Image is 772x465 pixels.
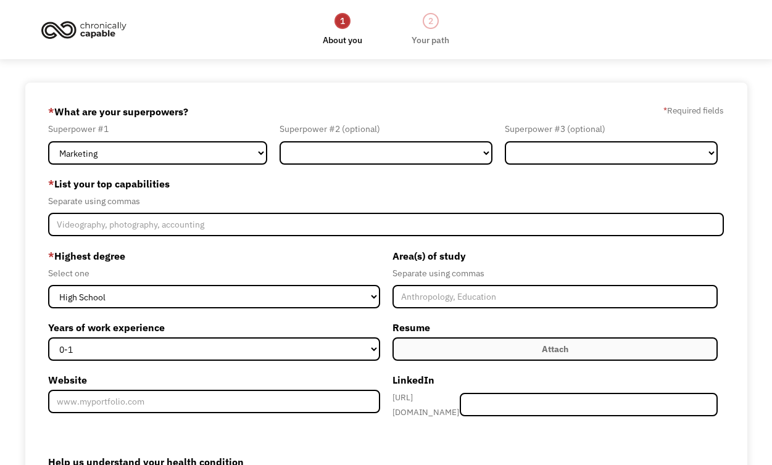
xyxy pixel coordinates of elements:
label: List your top capabilities [48,174,724,194]
div: Select one [48,266,380,281]
div: [URL][DOMAIN_NAME] [392,390,460,419]
a: 2Your path [412,12,449,47]
input: www.myportfolio.com [48,390,380,413]
div: Attach [542,342,568,356]
label: Resume [392,318,718,337]
input: Anthropology, Education [392,285,718,308]
label: Years of work experience [48,318,380,337]
label: Required fields [663,103,724,118]
input: Videography, photography, accounting [48,213,724,236]
label: Website [48,370,380,390]
label: Highest degree [48,246,380,266]
div: 1 [334,13,351,29]
label: Area(s) of study [392,246,718,266]
a: 1About you [323,12,362,47]
div: Separate using commas [48,194,724,208]
label: Attach [392,337,718,361]
div: Superpower #3 (optional) [505,121,718,136]
label: What are your superpowers? [48,102,188,121]
div: Separate using commas [392,266,718,281]
div: About you [323,33,362,47]
div: 2 [423,13,439,29]
div: Your path [412,33,449,47]
img: Chronically Capable logo [38,16,130,43]
label: LinkedIn [392,370,718,390]
div: Superpower #1 [48,121,267,136]
div: Superpower #2 (optional) [280,121,492,136]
